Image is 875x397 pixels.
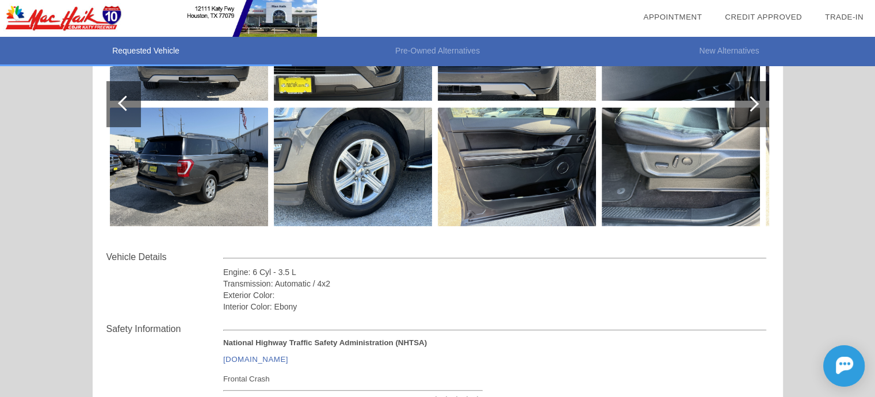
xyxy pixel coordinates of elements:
img: 11.jpg [438,108,596,226]
img: 9.jpg [274,108,432,226]
a: [DOMAIN_NAME] [223,355,288,364]
div: Engine: 6 Cyl - 3.5 L [223,266,767,278]
img: 13.jpg [602,108,760,226]
a: Trade-In [825,13,863,21]
li: Pre-Owned Alternatives [292,37,583,66]
div: Interior Color: Ebony [223,301,767,312]
div: Transmission: Automatic / 4x2 [223,278,767,289]
iframe: Chat Assistance [771,335,875,397]
img: 7.jpg [110,108,268,226]
a: Appointment [643,13,702,21]
div: Safety Information [106,322,223,336]
li: New Alternatives [583,37,875,66]
a: Credit Approved [725,13,802,21]
div: Vehicle Details [106,250,223,264]
div: Frontal Crash [223,372,483,386]
div: Exterior Color: [223,289,767,301]
strong: National Highway Traffic Safety Administration (NHTSA) [223,338,427,347]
